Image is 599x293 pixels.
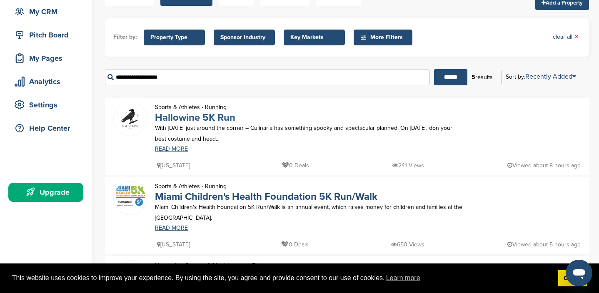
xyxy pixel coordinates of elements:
a: READ MORE [155,225,464,231]
p: 241 Views [392,160,424,171]
b: 5 [472,74,475,81]
div: Help Center [12,121,83,136]
a: Analytics [8,72,83,91]
p: With [DATE] just around the corner – Culinaria has something spooky and spectacular planned. On [... [155,123,464,144]
li: Filter by: [113,32,137,42]
span: Key Markets [290,33,338,42]
a: Recently Added [525,72,576,81]
span: This website uses cookies to improve your experience. By using the site, you agree and provide co... [12,272,552,284]
a: learn more about cookies [385,272,422,284]
a: clear all× [553,32,579,42]
a: READ MORE [155,146,464,152]
p: [US_STATE] [157,239,190,250]
span: Sponsor Industry [220,33,268,42]
a: Miami Children's Health Foundation 5K Run/Walk [155,191,377,203]
a: My Pages [8,49,83,68]
div: My Pages [12,51,83,66]
a: Settings [8,95,83,114]
a: Hallowine 5K Run [155,112,235,124]
p: Miami Children's Health Foundation 5K Run/Walk is an annual event, which raises money for childre... [155,202,464,223]
a: Help Center [8,119,83,138]
div: Upgrade [12,185,83,200]
div: Sort by: [506,73,576,80]
iframe: Button to launch messaging window [566,260,592,286]
a: dismiss cookie message [558,270,587,287]
p: 650 Views [391,239,424,250]
div: Settings [12,97,83,112]
div: Pitch Board [12,27,83,42]
img: 5k [114,182,147,209]
p: 0 Deals [281,239,309,250]
div: results [467,70,497,84]
p: Sports & Athletes - Running [155,181,377,191]
p: [US_STATE] [157,160,190,171]
p: Viewed about 5 hours ago [507,239,581,250]
p: Sports & Athletes - Running [155,102,235,112]
span: Property Type [150,33,198,42]
a: My CRM [8,2,83,21]
span: More Filters [360,33,408,42]
div: Analytics [12,74,83,89]
span: × [574,32,579,42]
p: Viewed about 8 hours ago [507,160,581,171]
p: Nonprofits, Causes, & Municipalities - Environment [155,260,285,271]
p: 0 Deals [282,160,309,171]
img: H [114,102,147,136]
a: Pitch Board [8,25,83,45]
a: Upgrade [8,183,83,202]
div: My CRM [12,4,83,19]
